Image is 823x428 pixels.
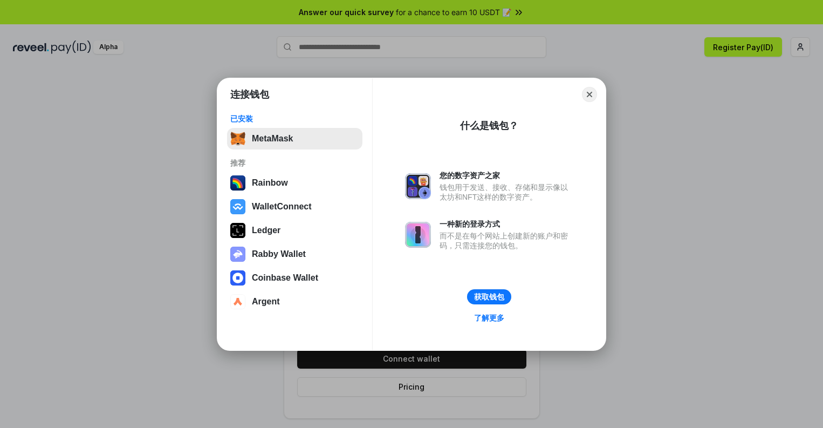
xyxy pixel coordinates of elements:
button: MetaMask [227,128,362,150]
div: 而不是在每个网站上创建新的账户和密码，只需连接您的钱包。 [440,231,573,250]
img: svg+xml,%3Csvg%20xmlns%3D%22http%3A%2F%2Fwww.w3.org%2F2000%2Fsvg%22%20fill%3D%22none%22%20viewBox... [405,173,431,199]
div: 钱包用于发送、接收、存储和显示像以太坊和NFT这样的数字资产。 [440,182,573,202]
div: 推荐 [230,158,359,168]
img: svg+xml,%3Csvg%20xmlns%3D%22http%3A%2F%2Fwww.w3.org%2F2000%2Fsvg%22%20width%3D%2228%22%20height%3... [230,223,245,238]
img: svg+xml,%3Csvg%20width%3D%2228%22%20height%3D%2228%22%20viewBox%3D%220%200%2028%2028%22%20fill%3D... [230,294,245,309]
a: 了解更多 [468,311,511,325]
div: Rainbow [252,178,288,188]
div: 您的数字资产之家 [440,171,573,180]
img: svg+xml,%3Csvg%20xmlns%3D%22http%3A%2F%2Fwww.w3.org%2F2000%2Fsvg%22%20fill%3D%22none%22%20viewBox... [230,247,245,262]
button: Rabby Wallet [227,243,362,265]
div: 什么是钱包？ [460,119,518,132]
div: MetaMask [252,134,293,144]
div: 一种新的登录方式 [440,219,573,229]
button: 获取钱包 [467,289,511,304]
div: Argent [252,297,280,307]
img: svg+xml,%3Csvg%20width%3D%2228%22%20height%3D%2228%22%20viewBox%3D%220%200%2028%2028%22%20fill%3D... [230,270,245,286]
button: Coinbase Wallet [227,267,362,289]
button: Rainbow [227,172,362,194]
img: svg+xml,%3Csvg%20width%3D%22120%22%20height%3D%22120%22%20viewBox%3D%220%200%20120%20120%22%20fil... [230,175,245,191]
div: Rabby Wallet [252,249,306,259]
button: Argent [227,291,362,312]
h1: 连接钱包 [230,88,269,101]
img: svg+xml,%3Csvg%20xmlns%3D%22http%3A%2F%2Fwww.w3.org%2F2000%2Fsvg%22%20fill%3D%22none%22%20viewBox... [405,222,431,248]
button: WalletConnect [227,196,362,218]
div: 已安装 [230,114,359,124]
div: Coinbase Wallet [252,273,318,283]
div: 获取钱包 [474,292,504,302]
img: svg+xml,%3Csvg%20fill%3D%22none%22%20height%3D%2233%22%20viewBox%3D%220%200%2035%2033%22%20width%... [230,131,245,146]
button: Ledger [227,220,362,241]
div: WalletConnect [252,202,312,212]
button: Close [582,87,597,102]
div: Ledger [252,226,280,235]
div: 了解更多 [474,313,504,323]
img: svg+xml,%3Csvg%20width%3D%2228%22%20height%3D%2228%22%20viewBox%3D%220%200%2028%2028%22%20fill%3D... [230,199,245,214]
